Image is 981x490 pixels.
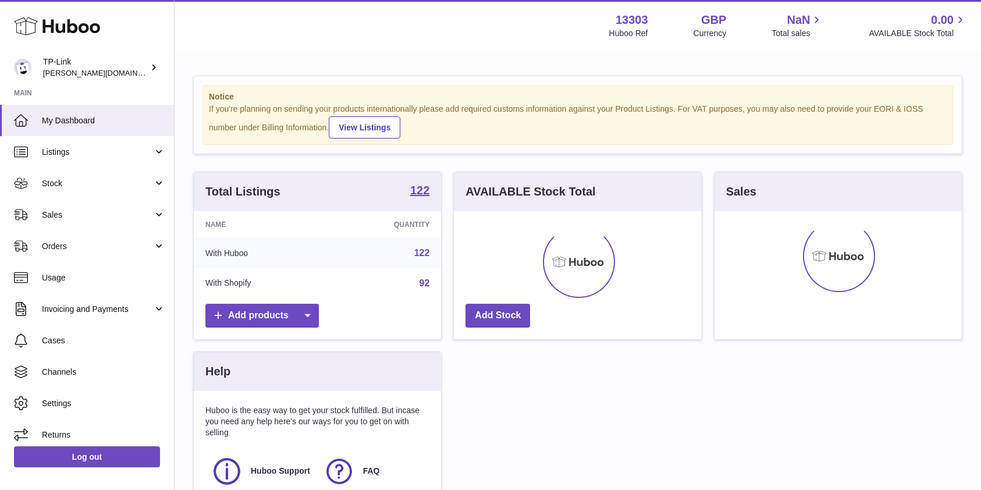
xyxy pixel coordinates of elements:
[194,268,327,299] td: With Shopify
[701,12,726,28] strong: GBP
[869,12,967,39] a: 0.00 AVAILABLE Stock Total
[43,68,294,77] span: [PERSON_NAME][DOMAIN_NAME][EMAIL_ADDRESS][DOMAIN_NAME]
[205,304,319,328] a: Add products
[324,456,424,487] a: FAQ
[209,104,947,139] div: If you're planning on sending your products internationally please add required customs informati...
[42,178,153,189] span: Stock
[616,12,648,28] strong: 13303
[410,184,429,198] a: 122
[772,12,823,39] a: NaN Total sales
[42,335,165,346] span: Cases
[329,116,400,139] a: View Listings
[42,241,153,252] span: Orders
[14,446,160,467] a: Log out
[194,211,327,238] th: Name
[251,466,310,477] span: Huboo Support
[205,184,280,200] h3: Total Listings
[194,238,327,268] td: With Huboo
[410,184,429,196] strong: 122
[869,28,967,39] span: AVAILABLE Stock Total
[42,304,153,315] span: Invoicing and Payments
[327,211,441,238] th: Quantity
[420,278,430,288] a: 92
[42,367,165,378] span: Channels
[209,91,947,102] strong: Notice
[772,28,823,39] span: Total sales
[465,304,530,328] a: Add Stock
[42,147,153,158] span: Listings
[42,272,165,283] span: Usage
[211,456,312,487] a: Huboo Support
[726,184,756,200] h3: Sales
[609,28,648,39] div: Huboo Ref
[43,56,148,79] div: TP-Link
[414,248,430,258] a: 122
[42,398,165,409] span: Settings
[931,12,954,28] span: 0.00
[694,28,727,39] div: Currency
[42,210,153,221] span: Sales
[205,364,230,379] h3: Help
[787,12,810,28] span: NaN
[465,184,595,200] h3: AVAILABLE Stock Total
[14,59,31,76] img: susie.li@tp-link.com
[42,115,165,126] span: My Dashboard
[205,405,429,438] p: Huboo is the easy way to get your stock fulfilled. But incase you need any help here's our ways f...
[42,429,165,441] span: Returns
[363,466,380,477] span: FAQ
